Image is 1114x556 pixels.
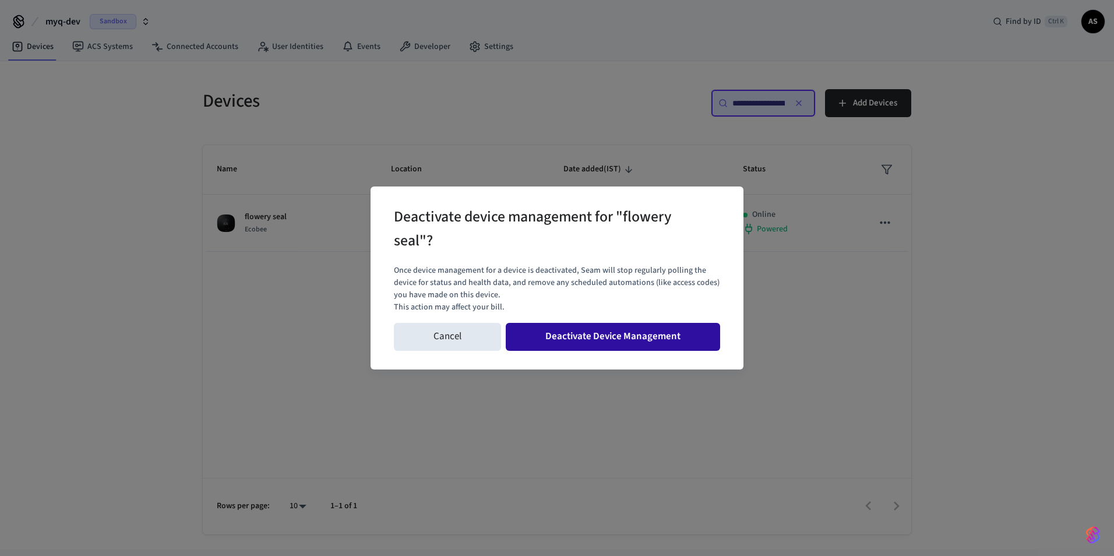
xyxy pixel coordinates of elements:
img: SeamLogoGradient.69752ec5.svg [1086,526,1100,544]
p: This action may affect your bill. [394,301,720,314]
button: Deactivate Device Management [506,323,720,351]
h2: Deactivate device management for "flowery seal"? [394,200,688,260]
p: Once device management for a device is deactivated, Seam will stop regularly polling the device f... [394,265,720,301]
button: Cancel [394,323,501,351]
